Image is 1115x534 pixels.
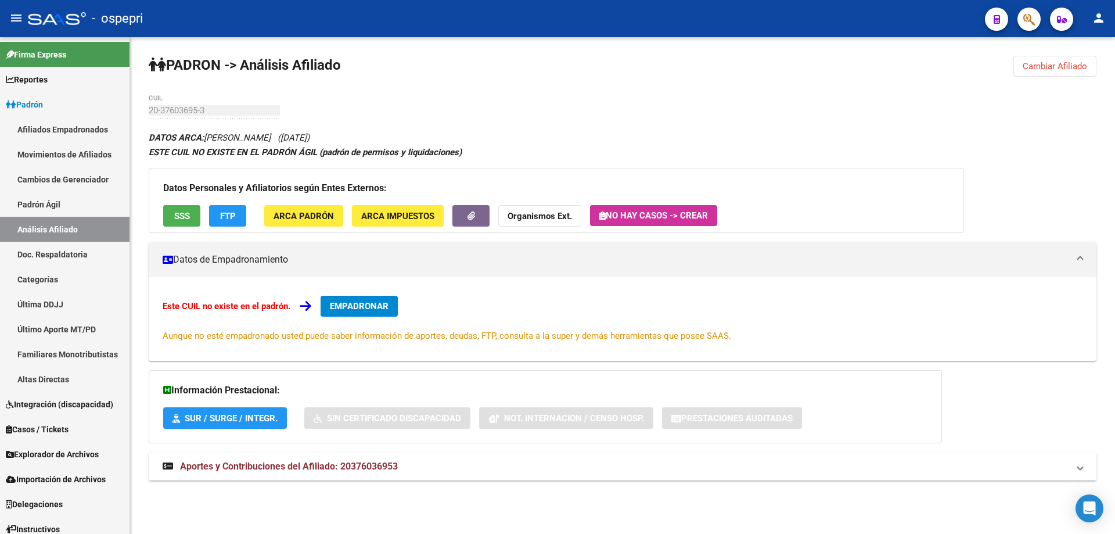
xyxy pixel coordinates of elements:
[1092,11,1106,25] mat-icon: person
[6,398,113,411] span: Integración (discapacidad)
[590,205,717,226] button: No hay casos -> Crear
[681,413,793,424] span: Prestaciones Auditadas
[163,301,290,311] strong: Este CUIL no existe en el padrón.
[278,132,310,143] span: ([DATE])
[163,331,731,341] span: Aunque no esté empadronado usted puede saber información de aportes, deudas, FTP, consulta a la s...
[1013,56,1096,77] button: Cambiar Afiliado
[149,132,204,143] strong: DATOS ARCA:
[330,301,389,311] span: EMPADRONAR
[352,205,444,227] button: ARCA Impuestos
[327,413,461,424] span: Sin Certificado Discapacidad
[149,453,1096,481] mat-expansion-panel-header: Aportes y Contribuciones del Afiliado: 20376036953
[209,205,246,227] button: FTP
[6,98,43,111] span: Padrón
[220,211,236,221] span: FTP
[6,448,99,461] span: Explorador de Archivos
[6,48,66,61] span: Firma Express
[163,205,200,227] button: SSS
[149,277,1096,361] div: Datos de Empadronamiento
[6,498,63,511] span: Delegaciones
[264,205,343,227] button: ARCA Padrón
[321,296,398,317] button: EMPADRONAR
[149,147,462,157] strong: ESTE CUIL NO EXISTE EN EL PADRÓN ÁGIL (padrón de permisos y liquidaciones)
[174,211,190,221] span: SSS
[6,473,106,486] span: Importación de Archivos
[92,6,143,31] span: - ospepri
[163,407,287,429] button: SUR / SURGE / INTEGR.
[304,407,470,429] button: Sin Certificado Discapacidad
[163,180,949,196] h3: Datos Personales y Afiliatorios según Entes Externos:
[6,73,48,86] span: Reportes
[508,211,572,221] strong: Organismos Ext.
[274,211,334,221] span: ARCA Padrón
[9,11,23,25] mat-icon: menu
[361,211,434,221] span: ARCA Impuestos
[662,407,802,429] button: Prestaciones Auditadas
[149,242,1096,277] mat-expansion-panel-header: Datos de Empadronamiento
[180,461,398,472] span: Aportes y Contribuciones del Afiliado: 20376036953
[504,413,644,424] span: Not. Internacion / Censo Hosp.
[149,132,271,143] span: [PERSON_NAME]
[1023,61,1087,71] span: Cambiar Afiliado
[498,205,581,227] button: Organismos Ext.
[479,407,653,429] button: Not. Internacion / Censo Hosp.
[163,382,927,399] h3: Información Prestacional:
[163,253,1069,266] mat-panel-title: Datos de Empadronamiento
[6,423,69,436] span: Casos / Tickets
[1076,494,1103,522] div: Open Intercom Messenger
[599,210,708,221] span: No hay casos -> Crear
[185,413,278,424] span: SUR / SURGE / INTEGR.
[149,57,341,73] strong: PADRON -> Análisis Afiliado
